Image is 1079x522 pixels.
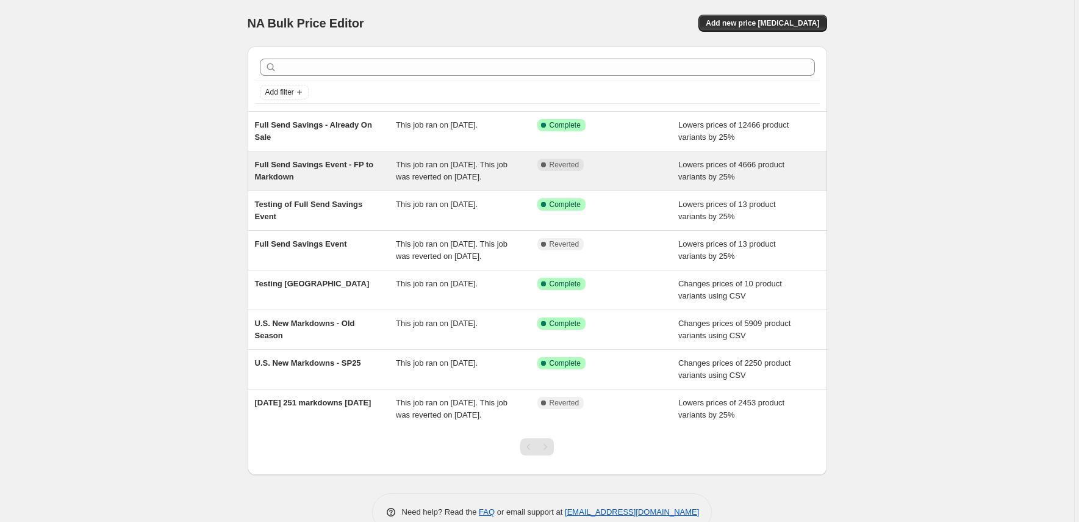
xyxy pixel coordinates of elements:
span: Complete [550,358,581,368]
span: Lowers prices of 12466 product variants by 25% [678,120,789,142]
span: This job ran on [DATE]. [396,200,478,209]
span: Lowers prices of 4666 product variants by 25% [678,160,784,181]
span: This job ran on [DATE]. [396,279,478,288]
span: This job ran on [DATE]. [396,319,478,328]
nav: Pagination [520,438,554,455]
span: Complete [550,200,581,209]
button: Add filter [260,85,309,100]
span: Lowers prices of 13 product variants by 25% [678,239,776,261]
span: Add filter [265,87,294,97]
span: Reverted [550,398,579,408]
span: NA Bulk Price Editor [248,16,364,30]
span: This job ran on [DATE]. [396,120,478,129]
span: Lowers prices of 13 product variants by 25% [678,200,776,221]
span: Reverted [550,160,579,170]
span: Changes prices of 10 product variants using CSV [678,279,782,300]
button: Add new price [MEDICAL_DATA] [698,15,826,32]
span: Full Send Savings Event [255,239,347,248]
span: Testing [GEOGRAPHIC_DATA] [255,279,370,288]
span: Need help? Read the [402,507,479,517]
span: or email support at [495,507,565,517]
span: This job ran on [DATE]. This job was reverted on [DATE]. [396,160,507,181]
span: This job ran on [DATE]. This job was reverted on [DATE]. [396,398,507,419]
span: U.S. New Markdowns - SP25 [255,358,361,368]
span: Changes prices of 5909 product variants using CSV [678,319,790,340]
span: Reverted [550,239,579,249]
span: [DATE] 251 markdowns [DATE] [255,398,371,407]
span: Lowers prices of 2453 product variants by 25% [678,398,784,419]
span: U.S. New Markdowns - Old Season [255,319,355,340]
span: Complete [550,120,581,130]
a: FAQ [479,507,495,517]
a: [EMAIL_ADDRESS][DOMAIN_NAME] [565,507,699,517]
span: Full Send Savings - Already On Sale [255,120,372,142]
span: This job ran on [DATE]. [396,358,478,368]
span: Complete [550,279,581,289]
span: This job ran on [DATE]. This job was reverted on [DATE]. [396,239,507,261]
span: Add new price [MEDICAL_DATA] [706,18,819,28]
span: Testing of Full Send Savings Event [255,200,363,221]
span: Full Send Savings Event - FP to Markdown [255,160,374,181]
span: Changes prices of 2250 product variants using CSV [678,358,790,380]
span: Complete [550,319,581,328]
